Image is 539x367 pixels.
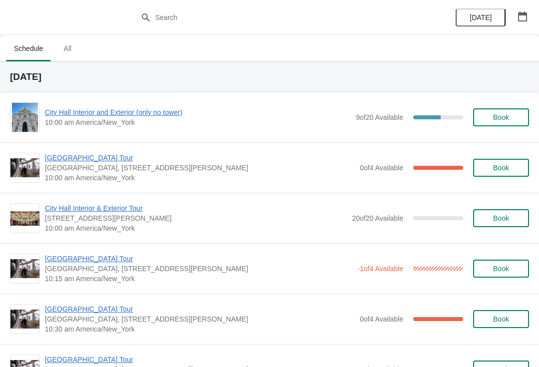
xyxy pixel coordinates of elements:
button: Book [473,209,529,227]
span: [GEOGRAPHIC_DATA] Tour [45,304,355,314]
span: 10:15 am America/New_York [45,274,352,284]
span: City Hall Interior and Exterior (only no tower) [45,107,351,117]
span: All [55,39,80,57]
span: Book [493,214,509,222]
span: Book [493,265,509,273]
button: Book [473,310,529,328]
span: [DATE] [470,13,492,21]
span: 10:00 am America/New_York [45,173,355,183]
span: Book [493,113,509,121]
button: Book [473,260,529,278]
span: Book [493,164,509,172]
span: Book [493,315,509,323]
span: 10:00 am America/New_York [45,223,347,233]
span: 10:00 am America/New_York [45,117,351,127]
img: City Hall Interior & Exterior Tour | 1400 John F Kennedy Boulevard, Suite 121, Philadelphia, PA, ... [10,211,39,226]
button: Book [473,108,529,126]
span: [GEOGRAPHIC_DATA], [STREET_ADDRESS][PERSON_NAME] [45,163,355,173]
input: Search [155,8,404,26]
span: 0 of 4 Available [360,315,403,323]
span: Schedule [6,39,51,57]
span: 9 of 20 Available [356,113,403,121]
img: City Hall Interior and Exterior (only no tower) | | 10:00 am America/New_York [12,103,38,132]
img: City Hall Tower Tour | City Hall Visitor Center, 1400 John F Kennedy Boulevard Suite 121, Philade... [10,310,39,329]
span: 20 of 20 Available [352,214,403,222]
span: -1 of 4 Available [357,265,403,273]
img: City Hall Tower Tour | City Hall Visitor Center, 1400 John F Kennedy Boulevard Suite 121, Philade... [10,158,39,178]
span: [GEOGRAPHIC_DATA] Tour [45,355,355,365]
span: City Hall Interior & Exterior Tour [45,203,347,213]
span: [GEOGRAPHIC_DATA] Tour [45,153,355,163]
span: 10:30 am America/New_York [45,324,355,334]
button: [DATE] [456,8,506,26]
span: [STREET_ADDRESS][PERSON_NAME] [45,213,347,223]
h2: [DATE] [10,72,529,82]
img: City Hall Tower Tour | City Hall Visitor Center, 1400 John F Kennedy Boulevard Suite 121, Philade... [10,259,39,279]
span: [GEOGRAPHIC_DATA], [STREET_ADDRESS][PERSON_NAME] [45,264,352,274]
span: [GEOGRAPHIC_DATA] Tour [45,254,352,264]
span: 0 of 4 Available [360,164,403,172]
span: [GEOGRAPHIC_DATA], [STREET_ADDRESS][PERSON_NAME] [45,314,355,324]
button: Book [473,159,529,177]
